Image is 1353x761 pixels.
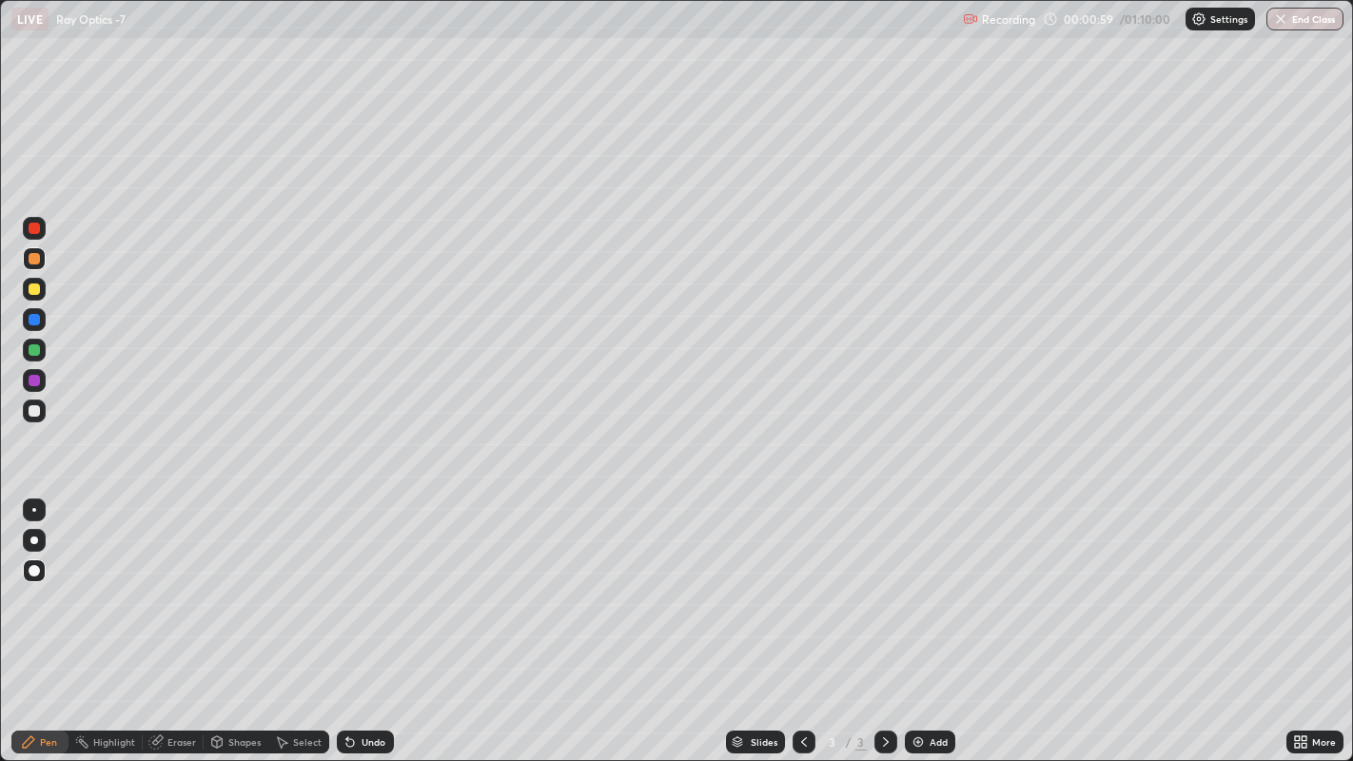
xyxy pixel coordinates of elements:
button: End Class [1266,8,1343,30]
p: Recording [982,12,1035,27]
img: end-class-cross [1273,11,1288,27]
div: Add [930,737,948,747]
p: LIVE [17,11,43,27]
div: Eraser [167,737,196,747]
div: Undo [362,737,385,747]
div: More [1312,737,1336,747]
div: 3 [855,733,867,751]
div: / [846,736,852,748]
div: Highlight [93,737,135,747]
div: Pen [40,737,57,747]
img: add-slide-button [911,734,926,750]
img: recording.375f2c34.svg [963,11,978,27]
div: Slides [751,737,777,747]
div: 3 [823,736,842,748]
div: Shapes [228,737,261,747]
div: Select [293,737,322,747]
img: class-settings-icons [1191,11,1206,27]
p: Settings [1210,14,1247,24]
p: Ray Optics -7 [56,11,126,27]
